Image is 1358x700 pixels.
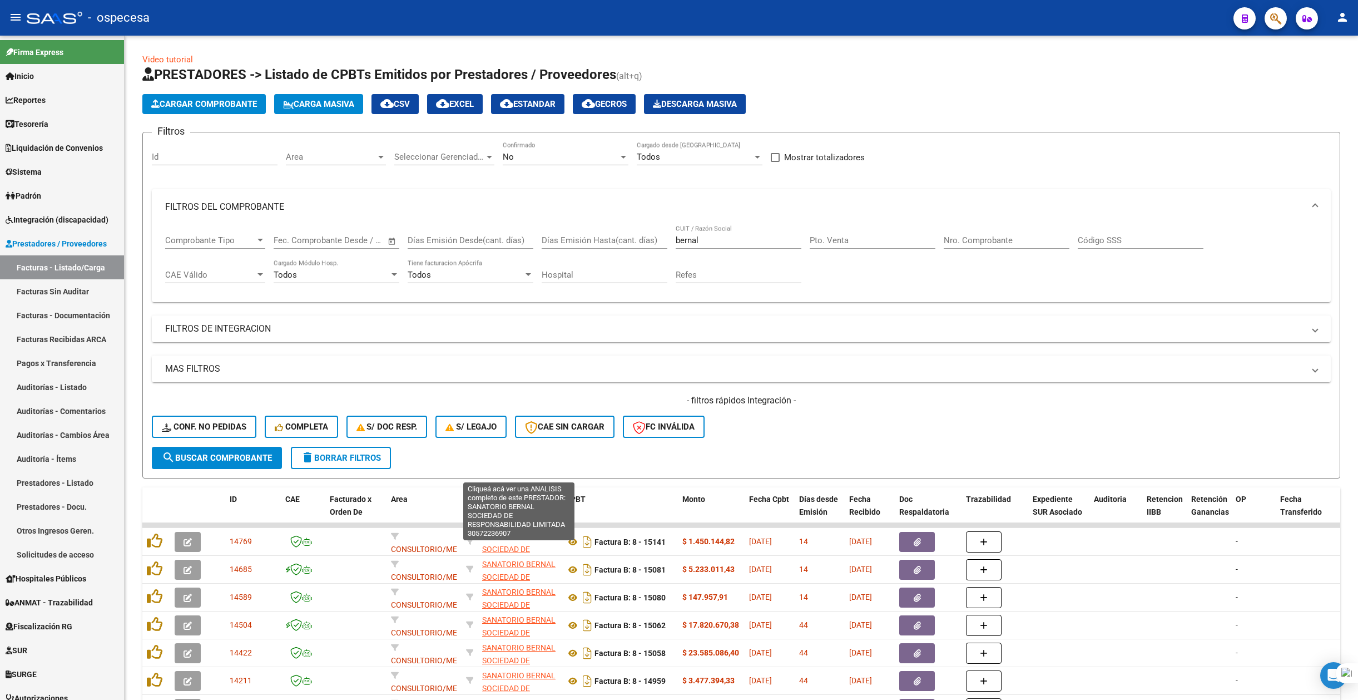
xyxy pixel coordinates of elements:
[500,99,556,109] span: Estandar
[325,487,386,536] datatable-header-cell: Facturado x Orden De
[371,94,419,114] button: CSV
[230,620,252,629] span: 14504
[6,118,48,130] span: Tesorería
[142,67,616,82] span: PRESTADORES -> Listado de CPBTs Emitidos por Prestadores / Proveedores
[594,593,666,602] strong: Factura B: 8 - 15080
[482,560,556,607] span: SANATORIO BERNAL SOCIEDAD DE RESPONSABILIDAD LIMITADA
[966,495,1011,504] span: Trazabilidad
[275,422,328,432] span: Completa
[165,323,1304,335] mat-panel-title: FILTROS DE INTEGRACION
[9,11,22,24] mat-icon: menu
[230,565,252,574] span: 14685
[795,487,845,536] datatable-header-cell: Días desde Emisión
[386,487,462,536] datatable-header-cell: Area
[391,495,408,504] span: Area
[436,99,474,109] span: EXCEL
[478,487,561,536] datatable-header-cell: Razón Social
[152,395,1331,407] h4: - filtros rápidos Integración -
[580,589,594,607] i: Descargar documento
[491,94,564,114] button: Estandar
[849,648,872,657] span: [DATE]
[391,671,479,693] span: CONSULTORIO/MEDICOS
[6,190,41,202] span: Padrón
[6,166,42,178] span: Sistema
[230,593,252,602] span: 14589
[515,416,614,438] button: CAE SIN CARGAR
[1142,487,1187,536] datatable-header-cell: Retencion IIBB
[1280,495,1322,516] span: Fecha Transferido
[749,495,789,504] span: Fecha Cpbt
[380,97,394,110] mat-icon: cloud_download
[1336,11,1349,24] mat-icon: person
[6,597,93,609] span: ANMAT - Trazabilidad
[394,152,484,162] span: Seleccionar Gerenciador
[142,55,193,65] a: Video tutorial
[503,152,514,162] span: No
[265,416,338,438] button: Completa
[1320,662,1347,689] div: Open Intercom Messenger
[286,152,376,162] span: Area
[1236,620,1238,629] span: -
[1094,495,1127,504] span: Auditoria
[799,676,808,685] span: 44
[230,648,252,657] span: 14422
[88,6,150,30] span: - ospecesa
[799,593,808,602] span: 14
[152,316,1331,342] mat-expansion-panel-header: FILTROS DE INTEGRACION
[653,99,737,109] span: Descarga Masiva
[230,676,252,685] span: 14211
[165,270,255,280] span: CAE Válido
[849,495,880,516] span: Fecha Recibido
[682,648,739,657] strong: $ 23.585.086,40
[582,99,627,109] span: Gecros
[301,451,314,464] mat-icon: delete
[162,453,272,463] span: Buscar Comprobante
[162,451,175,464] mat-icon: search
[644,94,746,114] button: Descarga Masiva
[391,643,479,665] span: CONSULTORIO/MEDICOS
[436,97,449,110] mat-icon: cloud_download
[594,621,666,630] strong: Factura B: 8 - 15062
[749,565,772,574] span: [DATE]
[408,270,431,280] span: Todos
[152,225,1331,303] div: FILTROS DEL COMPROBANTE
[845,487,895,536] datatable-header-cell: Fecha Recibido
[1187,487,1231,536] datatable-header-cell: Retención Ganancias
[281,487,325,536] datatable-header-cell: CAE
[594,538,666,546] strong: Factura B: 8 - 15141
[152,416,256,438] button: Conf. no pedidas
[346,416,428,438] button: S/ Doc Resp.
[225,487,281,536] datatable-header-cell: ID
[482,669,557,693] div: 30572236907
[1236,495,1246,504] span: OP
[799,565,808,574] span: 14
[285,495,300,504] span: CAE
[682,676,735,685] strong: $ 3.477.394,33
[6,238,107,250] span: Prestadores / Proveedores
[849,676,872,685] span: [DATE]
[644,94,746,114] app-download-masive: Descarga masiva de comprobantes (adjuntos)
[142,94,266,114] button: Cargar Comprobante
[573,94,636,114] button: Gecros
[330,495,371,516] span: Facturado x Orden De
[1236,537,1238,546] span: -
[391,588,479,609] span: CONSULTORIO/MEDICOS
[482,532,556,579] span: SANATORIO BERNAL SOCIEDAD DE RESPONSABILIDAD LIMITADA
[500,97,513,110] mat-icon: cloud_download
[749,620,772,629] span: [DATE]
[749,537,772,546] span: [DATE]
[1236,593,1238,602] span: -
[274,94,363,114] button: Carga Masiva
[482,614,557,637] div: 30572236907
[380,99,410,109] span: CSV
[682,620,739,629] strong: $ 17.820.670,38
[682,565,735,574] strong: $ 5.233.011,43
[1089,487,1142,536] datatable-header-cell: Auditoria
[594,649,666,658] strong: Factura B: 8 - 15058
[594,677,666,686] strong: Factura B: 8 - 14959
[482,588,556,634] span: SANATORIO BERNAL SOCIEDAD DE RESPONSABILIDAD LIMITADA
[274,270,297,280] span: Todos
[6,214,108,226] span: Integración (discapacidad)
[749,648,772,657] span: [DATE]
[6,620,72,633] span: Fiscalización RG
